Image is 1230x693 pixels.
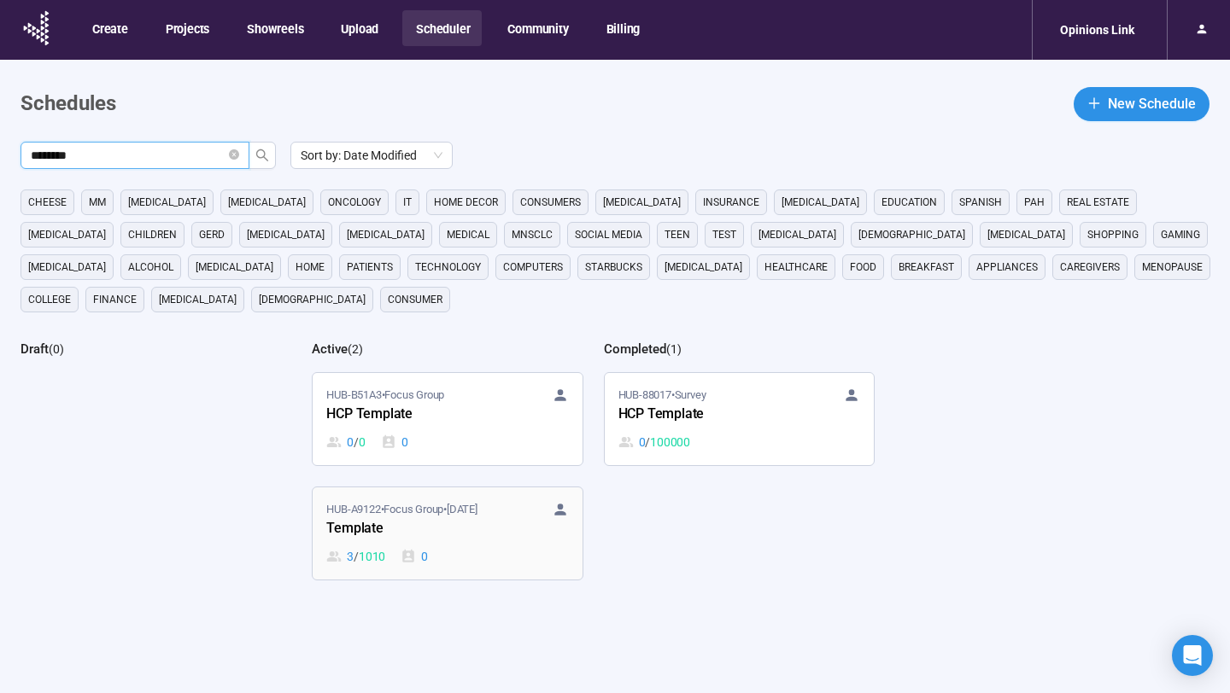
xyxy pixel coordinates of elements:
span: MM [89,194,106,211]
span: [MEDICAL_DATA] [28,226,106,243]
span: [MEDICAL_DATA] [603,194,681,211]
span: [MEDICAL_DATA] [228,194,306,211]
span: Spanish [959,194,1002,211]
div: Open Intercom Messenger [1172,635,1213,676]
span: [MEDICAL_DATA] [347,226,425,243]
span: medical [447,226,489,243]
button: Create [79,10,140,46]
span: social media [575,226,642,243]
span: consumer [388,291,442,308]
span: 0 [359,433,366,451]
span: [MEDICAL_DATA] [758,226,836,243]
span: Insurance [703,194,759,211]
div: HCP Template [326,404,514,426]
span: healthcare [764,259,828,276]
span: children [128,226,177,243]
div: 3 [326,547,385,566]
h2: Completed [604,341,666,357]
h2: Draft [20,341,49,357]
span: shopping [1087,226,1139,243]
div: Template [326,518,514,540]
a: HUB-B51A3•Focus GroupHCP Template0 / 00 [313,373,582,465]
span: Patients [347,259,393,276]
div: Opinions Link [1050,14,1145,46]
span: close-circle [229,149,239,160]
time: [DATE] [447,503,477,515]
span: Food [850,259,876,276]
span: technology [415,259,481,276]
span: breakfast [899,259,954,276]
span: 1010 [359,547,385,566]
button: Showreels [233,10,315,46]
span: PAH [1024,194,1045,211]
span: caregivers [1060,259,1120,276]
span: [MEDICAL_DATA] [782,194,859,211]
span: Test [712,226,736,243]
button: search [249,142,276,169]
span: HUB-B51A3 • Focus Group [326,387,444,404]
span: mnsclc [512,226,553,243]
span: it [403,194,412,211]
span: / [645,433,650,451]
span: Sort by: Date Modified [301,143,442,168]
span: home [296,259,325,276]
span: plus [1087,96,1101,110]
span: consumers [520,194,581,211]
span: GERD [199,226,225,243]
span: [MEDICAL_DATA] [665,259,742,276]
span: / [354,547,359,566]
span: finance [93,291,137,308]
div: 0 [381,433,408,451]
span: real estate [1067,194,1129,211]
button: Upload [327,10,390,46]
a: HUB-A9122•Focus Group•[DATE]Template3 / 10100 [313,487,582,579]
div: 0 [401,547,428,566]
h2: Active [312,341,348,357]
span: [MEDICAL_DATA] [28,259,106,276]
span: ( 0 ) [49,342,64,356]
span: appliances [976,259,1038,276]
span: 100000 [650,433,690,451]
span: gaming [1161,226,1200,243]
div: 0 [618,433,690,451]
span: ( 1 ) [666,342,682,356]
span: college [28,291,71,308]
span: [DEMOGRAPHIC_DATA] [858,226,965,243]
div: HCP Template [618,404,806,426]
span: [MEDICAL_DATA] [987,226,1065,243]
span: HUB-88017 • Survey [618,387,706,404]
h1: Schedules [20,88,116,120]
button: Billing [593,10,653,46]
span: education [881,194,937,211]
span: [DEMOGRAPHIC_DATA] [259,291,366,308]
button: Scheduler [402,10,482,46]
span: [MEDICAL_DATA] [159,291,237,308]
span: Teen [665,226,690,243]
span: [MEDICAL_DATA] [128,194,206,211]
span: New Schedule [1108,93,1196,114]
a: HUB-88017•SurveyHCP Template0 / 100000 [605,373,874,465]
span: cheese [28,194,67,211]
span: starbucks [585,259,642,276]
span: / [354,433,359,451]
span: computers [503,259,563,276]
span: ( 2 ) [348,342,363,356]
button: Projects [152,10,221,46]
span: alcohol [128,259,173,276]
span: oncology [328,194,381,211]
span: [MEDICAL_DATA] [247,226,325,243]
span: HUB-A9122 • Focus Group • [326,501,477,518]
span: menopause [1142,259,1203,276]
span: search [255,148,269,162]
div: 0 [326,433,365,451]
span: close-circle [229,148,239,164]
button: plusNew Schedule [1074,87,1209,121]
span: [MEDICAL_DATA] [196,259,273,276]
span: home decor [434,194,498,211]
button: Community [494,10,580,46]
